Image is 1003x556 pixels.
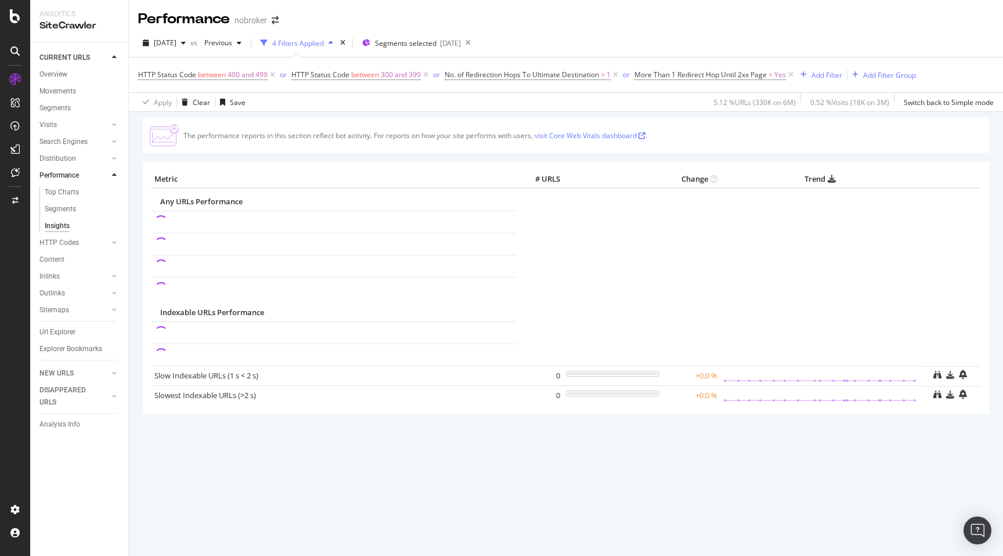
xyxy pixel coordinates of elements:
th: # URLS [517,171,563,188]
span: Previous [200,38,232,48]
div: Movements [39,85,76,98]
span: > [601,70,605,80]
a: Sitemaps [39,304,109,316]
a: Distribution [39,153,109,165]
a: DISAPPEARED URLS [39,384,109,409]
div: Overview [39,68,67,81]
button: Add Filter [796,68,842,82]
div: bell-plus [959,389,967,399]
span: 1 [607,67,611,83]
div: Add Filter Group [863,70,916,80]
div: Visits [39,119,57,131]
img: CjTTJyXI.png [150,124,179,146]
div: Sitemaps [39,304,69,316]
a: Slow Indexable URLs (1 s < 2 s) [154,370,258,381]
div: or [280,70,287,80]
div: Analytics [39,9,119,19]
button: Add Filter Group [847,68,916,82]
div: Apply [154,98,172,107]
span: 300 and 399 [381,67,421,83]
button: Switch back to Simple mode [899,93,994,111]
td: 0 [517,366,563,386]
div: Performance [39,169,79,182]
a: Explorer Bookmarks [39,343,120,355]
div: Performance [138,9,230,29]
th: Change [662,171,720,188]
div: Inlinks [39,270,60,283]
a: Top Charts [45,186,120,198]
div: 0.52 % Visits ( 18K on 3M ) [810,98,889,107]
button: or [623,69,630,80]
a: Movements [39,85,120,98]
div: Search Engines [39,136,88,148]
div: Save [230,98,246,107]
div: NEW URLS [39,367,74,380]
span: 400 and 499 [228,67,268,83]
button: Segments selected[DATE] [358,34,461,52]
span: between [198,70,226,80]
div: Content [39,254,64,266]
div: nobroker [234,15,267,26]
td: 0 [517,386,563,406]
div: HTTP Codes [39,237,79,249]
a: Inlinks [39,270,109,283]
span: = [769,70,773,80]
td: +0.0 % [662,366,720,386]
th: Trend [720,171,919,188]
a: visit Core Web Vitals dashboard . [535,131,647,140]
a: Search Engines [39,136,109,148]
div: Insights [45,220,70,232]
a: Analysis Info [39,418,120,431]
a: Content [39,254,120,266]
div: SiteCrawler [39,19,119,33]
div: Clear [193,98,210,107]
button: or [433,69,440,80]
div: Url Explorer [39,326,75,338]
div: Open Intercom Messenger [964,517,991,544]
a: HTTP Codes [39,237,109,249]
a: CURRENT URLS [39,52,109,64]
a: Slowest Indexable URLs (>2 s) [154,390,256,400]
div: Top Charts [45,186,79,198]
div: CURRENT URLS [39,52,90,64]
button: 4 Filters Applied [256,34,338,52]
button: Clear [177,93,210,111]
a: Visits [39,119,109,131]
div: The performance reports in this section reflect bot activity. For reports on how your site perfor... [183,131,647,140]
div: 5.12 % URLs ( 330K on 6M ) [713,98,796,107]
div: arrow-right-arrow-left [272,16,279,24]
div: [DATE] [440,38,461,48]
span: Indexable URLs Performance [160,307,264,317]
a: Performance [39,169,109,182]
div: DISAPPEARED URLS [39,384,98,409]
div: Analysis Info [39,418,80,431]
a: Insights [45,220,120,232]
span: Yes [774,67,786,83]
button: Save [215,93,246,111]
span: More Than 1 Redirect Hop Until 2xx Page [634,70,767,80]
div: Segments [39,102,71,114]
a: Outlinks [39,287,109,299]
span: HTTP Status Code [291,70,349,80]
div: bell-plus [959,370,967,379]
div: 4 Filters Applied [272,38,324,48]
a: NEW URLS [39,367,109,380]
div: Segments [45,203,76,215]
div: Outlinks [39,287,65,299]
div: times [338,37,348,49]
th: Metric [151,171,517,188]
a: Segments [39,102,120,114]
button: or [280,69,287,80]
div: Add Filter [811,70,842,80]
td: +0.0 % [662,386,720,406]
div: or [433,70,440,80]
a: Segments [45,203,120,215]
a: Url Explorer [39,326,120,338]
span: between [351,70,379,80]
button: Apply [138,93,172,111]
span: Segments selected [375,38,436,48]
span: No. of Redirection Hops To Ultimate Destination [445,70,599,80]
div: Explorer Bookmarks [39,343,102,355]
span: Any URLs Performance [160,196,243,207]
div: or [623,70,630,80]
